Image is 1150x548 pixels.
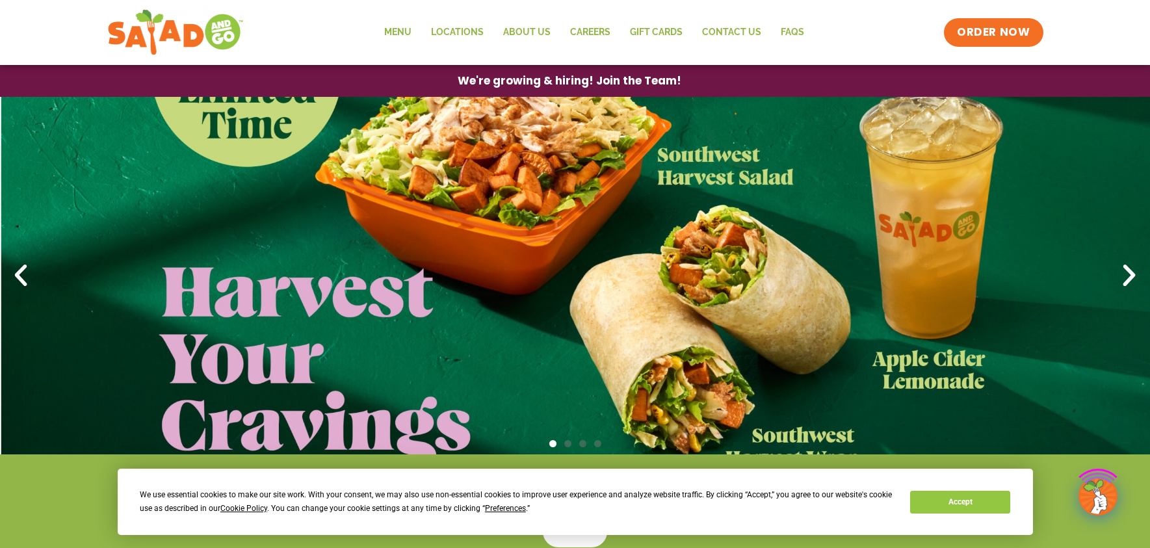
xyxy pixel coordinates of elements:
div: Next slide [1115,261,1143,290]
span: ORDER NOW [957,25,1030,40]
a: FAQs [771,18,814,47]
a: Contact Us [692,18,771,47]
div: Cookie Consent Prompt [118,469,1033,535]
a: We're growing & hiring! Join the Team! [438,66,701,96]
img: new-SAG-logo-768×292 [107,7,244,59]
a: GIFT CARDS [620,18,692,47]
span: We're growing & hiring! Join the Team! [458,75,681,86]
span: Cookie Policy [220,504,267,513]
span: Preferences [485,504,526,513]
span: Go to slide 1 [549,440,556,447]
a: Menu [374,18,421,47]
a: Locations [421,18,493,47]
a: ORDER NOW [944,18,1043,47]
a: Careers [560,18,620,47]
span: Go to slide 4 [594,440,601,447]
span: Go to slide 2 [564,440,571,447]
h4: Weekdays 6:30am-9pm (breakfast until 10:30am) [26,474,1124,488]
nav: Menu [374,18,814,47]
div: We use essential cookies to make our site work. With your consent, we may also use non-essential ... [140,488,895,515]
a: About Us [493,18,560,47]
button: Accept [910,491,1010,514]
div: Previous slide [7,261,35,290]
h4: Weekends 7am-9pm (breakfast until 11am) [26,495,1124,509]
span: Go to slide 3 [579,440,586,447]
